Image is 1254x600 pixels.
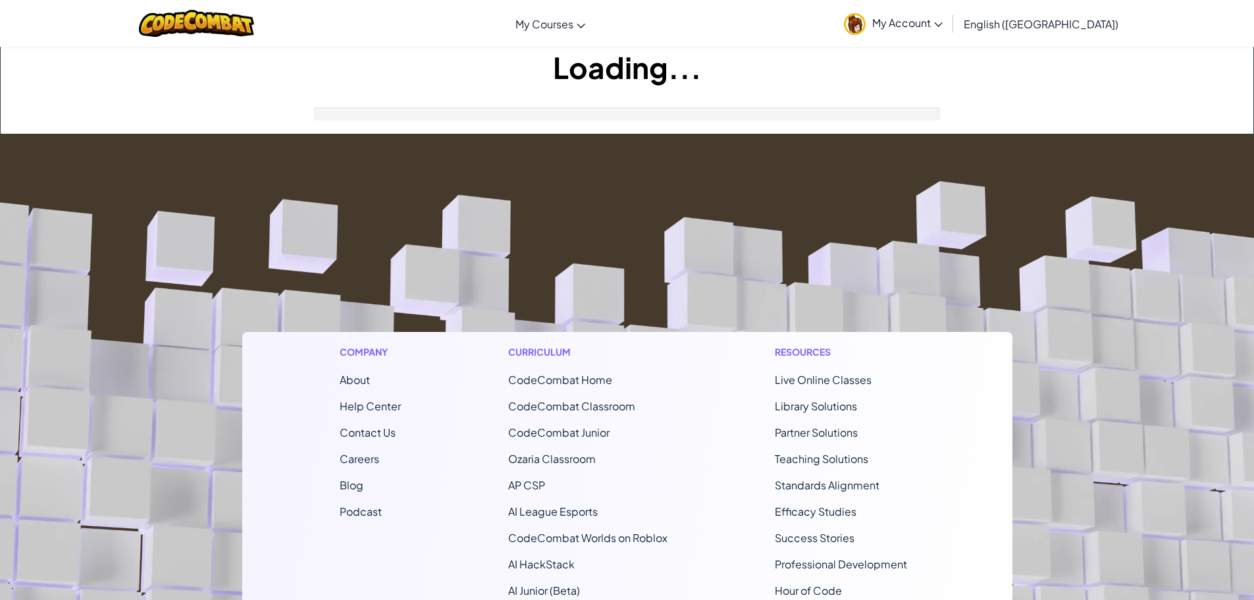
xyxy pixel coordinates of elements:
[508,505,598,518] a: AI League Esports
[508,399,635,413] a: CodeCombat Classroom
[508,584,580,597] a: AI Junior (Beta)
[775,373,872,387] a: Live Online Classes
[775,425,858,439] a: Partner Solutions
[508,373,612,387] span: CodeCombat Home
[508,531,667,545] a: CodeCombat Worlds on Roblox
[340,505,382,518] a: Podcast
[775,452,868,466] a: Teaching Solutions
[508,557,575,571] a: AI HackStack
[508,425,610,439] a: CodeCombat Junior
[340,399,401,413] a: Help Center
[837,3,949,44] a: My Account
[775,505,856,518] a: Efficacy Studies
[340,478,363,492] a: Blog
[872,16,943,30] span: My Account
[1,47,1253,88] h1: Loading...
[508,345,667,359] h1: Curriculum
[775,584,842,597] a: Hour of Code
[775,478,879,492] a: Standards Alignment
[340,425,396,439] span: Contact Us
[340,452,379,466] a: Careers
[340,345,401,359] h1: Company
[515,17,573,31] span: My Courses
[957,6,1125,41] a: English ([GEOGRAPHIC_DATA])
[139,10,254,37] img: CodeCombat logo
[340,373,370,387] a: About
[508,478,545,492] a: AP CSP
[509,6,592,41] a: My Courses
[508,452,596,466] a: Ozaria Classroom
[775,399,857,413] a: Library Solutions
[844,13,866,35] img: avatar
[775,345,915,359] h1: Resources
[775,557,907,571] a: Professional Development
[775,531,854,545] a: Success Stories
[964,17,1118,31] span: English ([GEOGRAPHIC_DATA])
